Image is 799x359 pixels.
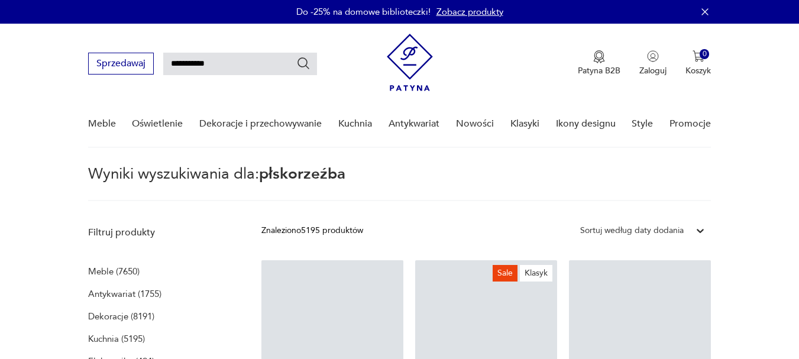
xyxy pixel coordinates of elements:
[556,101,616,147] a: Ikony designu
[88,60,154,69] a: Sprzedawaj
[387,34,433,91] img: Patyna - sklep z meblami i dekoracjami vintage
[578,65,620,76] p: Patyna B2B
[88,101,116,147] a: Meble
[693,50,704,62] img: Ikona koszyka
[88,308,154,325] a: Dekoracje (8191)
[578,50,620,76] a: Ikona medaluPatyna B2B
[685,50,711,76] button: 0Koszyk
[88,226,233,239] p: Filtruj produkty
[259,163,345,185] span: płskorzeźba
[88,286,161,302] a: Antykwariat (1755)
[639,65,667,76] p: Zaloguj
[510,101,539,147] a: Klasyki
[132,101,183,147] a: Oświetlenie
[261,224,363,237] div: Znaleziono 5195 produktów
[647,50,659,62] img: Ikonka użytkownika
[593,50,605,63] img: Ikona medalu
[456,101,494,147] a: Nowości
[685,65,711,76] p: Koszyk
[436,6,503,18] a: Zobacz produkty
[88,53,154,75] button: Sprzedawaj
[296,56,310,70] button: Szukaj
[669,101,711,147] a: Promocje
[88,331,145,347] a: Kuchnia (5195)
[578,50,620,76] button: Patyna B2B
[296,6,431,18] p: Do -25% na domowe biblioteczki!
[199,101,322,147] a: Dekoracje i przechowywanie
[632,101,653,147] a: Style
[88,167,711,201] p: Wyniki wyszukiwania dla:
[338,101,372,147] a: Kuchnia
[700,49,710,59] div: 0
[88,263,140,280] a: Meble (7650)
[580,224,684,237] div: Sortuj według daty dodania
[389,101,439,147] a: Antykwariat
[639,50,667,76] button: Zaloguj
